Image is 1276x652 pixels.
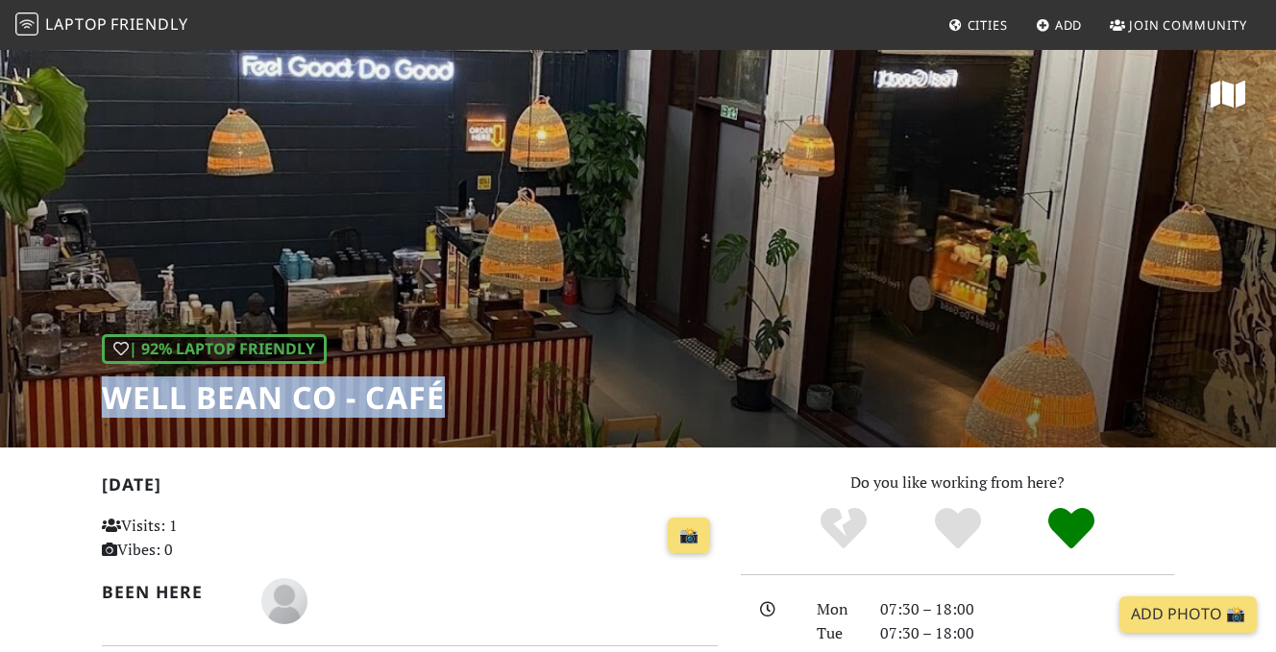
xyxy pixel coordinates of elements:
a: 📸 [668,518,710,554]
div: Yes [900,505,1015,553]
h2: Been here [102,582,238,602]
div: 07:30 – 18:00 [869,621,1027,646]
div: Mon [805,597,869,622]
div: No [786,505,900,553]
img: LaptopFriendly [15,12,38,36]
span: Charlie Claydon [261,589,307,610]
h2: [DATE] [102,474,718,502]
a: Cities [941,8,1016,42]
p: Do you like working from here? [741,471,1174,495]
span: Friendly [110,13,187,35]
a: Join Community [1102,8,1255,42]
div: 07:30 – 18:00 [869,597,1027,622]
span: Add [1055,16,1083,34]
a: Add [1028,8,1091,42]
span: Cities [968,16,1008,34]
p: Visits: 1 Vibes: 0 [102,514,292,563]
img: blank-535327c66bd565773addf3077783bbfce4b00ec00e9fd257753287c682c7fa38.png [261,578,307,624]
div: | 92% Laptop Friendly [102,334,327,365]
div: Tue [805,621,869,646]
span: Join Community [1129,16,1247,34]
h1: Well Bean Co - Café [102,379,445,416]
a: LaptopFriendly LaptopFriendly [15,9,188,42]
span: Laptop [45,13,108,35]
